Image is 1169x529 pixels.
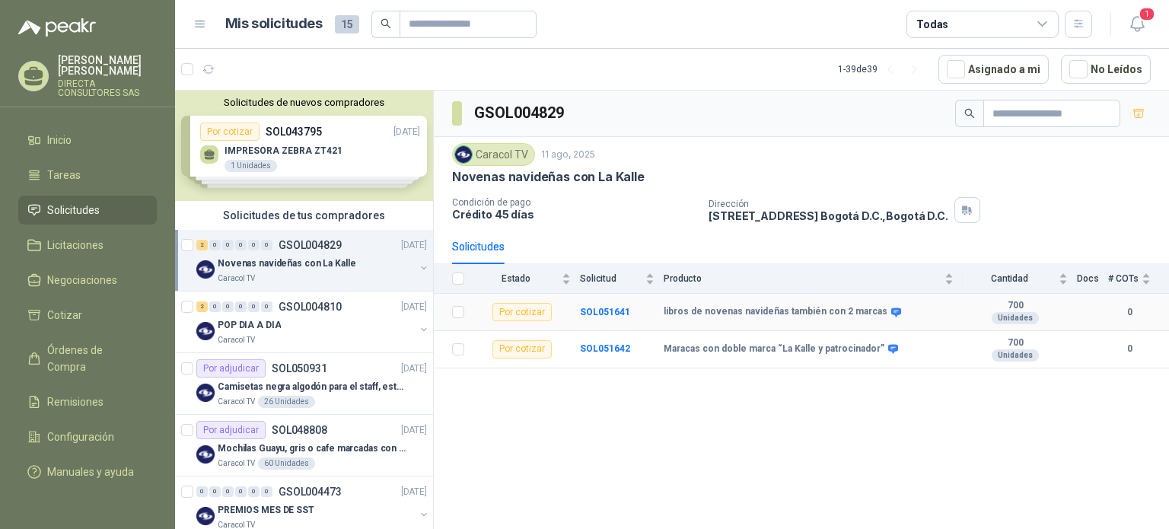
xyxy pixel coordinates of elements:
div: 26 Unidades [258,396,315,408]
p: [DATE] [401,485,427,499]
p: Novenas navideñas con La Kalle [452,169,645,185]
span: Inicio [47,132,72,148]
img: Company Logo [196,507,215,525]
img: Company Logo [196,260,215,279]
div: Caracol TV [452,143,535,166]
div: Unidades [992,312,1039,324]
a: Órdenes de Compra [18,336,157,381]
p: [DATE] [401,423,427,438]
span: # COTs [1108,273,1139,284]
div: Solicitudes [452,238,505,255]
p: 11 ago, 2025 [541,148,595,162]
p: Novenas navideñas con La Kalle [218,257,355,271]
a: 2 0 0 0 0 0 GSOL004829[DATE] Company LogoNovenas navideñas con La KalleCaracol TV [196,236,430,285]
th: Cantidad [963,264,1077,294]
h3: GSOL004829 [474,101,566,125]
div: 0 [209,486,221,497]
button: No Leídos [1061,55,1151,84]
p: SOL048808 [272,425,327,435]
p: [DATE] [401,238,427,253]
img: Company Logo [196,322,215,340]
p: GSOL004829 [279,240,342,250]
span: 1 [1139,7,1155,21]
p: [DATE] [401,362,427,376]
b: 0 [1108,305,1151,320]
button: Asignado a mi [938,55,1049,84]
div: 0 [261,240,272,250]
th: Docs [1077,264,1108,294]
span: Solicitud [580,273,642,284]
b: Maracas con doble marca “La Kalle y patrocinador” [664,343,884,355]
span: Configuración [47,429,114,445]
img: Company Logo [196,445,215,464]
div: Por cotizar [492,340,552,359]
div: 0 [235,486,247,497]
p: [STREET_ADDRESS] Bogotá D.C. , Bogotá D.C. [709,209,948,222]
div: 0 [248,301,260,312]
div: 0 [196,486,208,497]
div: 2 [196,240,208,250]
div: 0 [235,301,247,312]
button: Solicitudes de nuevos compradores [181,97,427,108]
span: Licitaciones [47,237,104,253]
th: Solicitud [580,264,664,294]
span: Cotizar [47,307,82,323]
p: POP DIA A DIA [218,318,281,333]
div: Solicitudes de tus compradores [175,201,433,230]
b: 700 [963,300,1068,312]
span: Manuales y ayuda [47,464,134,480]
p: GSOL004473 [279,486,342,497]
span: Solicitudes [47,202,100,218]
div: Todas [916,16,948,33]
span: Tareas [47,167,81,183]
span: search [964,108,975,119]
button: 1 [1123,11,1151,38]
a: Licitaciones [18,231,157,260]
p: Caracol TV [218,396,255,408]
b: libros de novenas navideñas también con 2 marcas [664,306,887,318]
div: Unidades [992,349,1039,362]
div: 0 [261,486,272,497]
div: 60 Unidades [258,457,315,470]
p: Mochilas Guayu, gris o cafe marcadas con un logo [218,441,407,456]
b: 0 [1108,342,1151,356]
a: Solicitudes [18,196,157,225]
a: SOL051642 [580,343,630,354]
div: Por cotizar [492,303,552,321]
a: Por adjudicarSOL048808[DATE] Company LogoMochilas Guayu, gris o cafe marcadas con un logoCaracol ... [175,415,433,476]
a: SOL051641 [580,307,630,317]
span: 15 [335,15,359,33]
span: Negociaciones [47,272,117,288]
div: 0 [235,240,247,250]
span: Cantidad [963,273,1056,284]
a: Configuración [18,422,157,451]
th: Estado [473,264,580,294]
b: 700 [963,337,1068,349]
a: Cotizar [18,301,157,330]
div: 0 [222,301,234,312]
div: 0 [222,486,234,497]
p: GSOL004810 [279,301,342,312]
p: Camisetas negra algodón para el staff, estampadas en espalda y frente con el logo [218,380,407,394]
span: Remisiones [47,394,104,410]
th: Producto [664,264,963,294]
p: Caracol TV [218,272,255,285]
a: Negociaciones [18,266,157,295]
p: [DATE] [401,300,427,314]
a: Inicio [18,126,157,155]
div: 0 [248,240,260,250]
div: Solicitudes de nuevos compradoresPor cotizarSOL043795[DATE] IMPRESORA ZEBRA ZT4211 UnidadesPor co... [175,91,433,201]
div: 0 [209,301,221,312]
img: Company Logo [455,146,472,163]
span: Estado [473,273,559,284]
a: Por adjudicarSOL050931[DATE] Company LogoCamisetas negra algodón para el staff, estampadas en esp... [175,353,433,415]
a: 2 0 0 0 0 0 GSOL004810[DATE] Company LogoPOP DIA A DIACaracol TV [196,298,430,346]
p: DIRECTA CONSULTORES SAS [58,79,157,97]
span: search [381,18,391,29]
h1: Mis solicitudes [225,13,323,35]
img: Logo peakr [18,18,96,37]
a: Tareas [18,161,157,190]
div: 0 [209,240,221,250]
